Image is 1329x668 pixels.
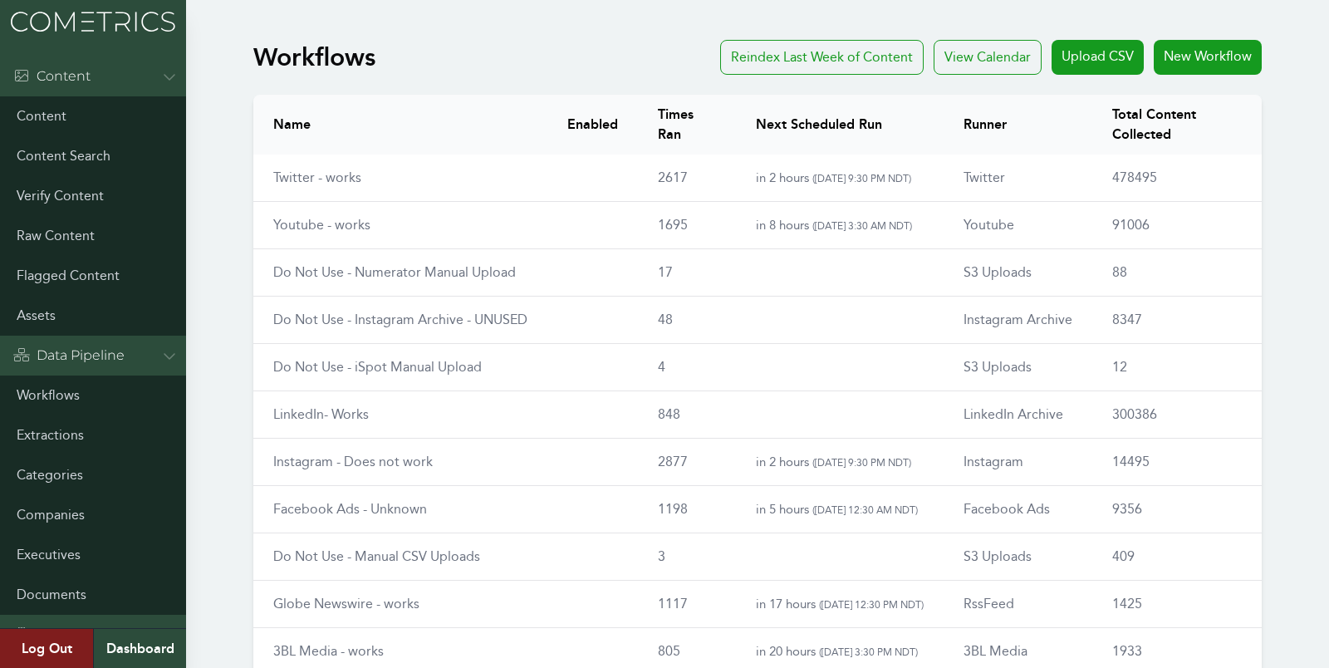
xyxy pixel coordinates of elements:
[273,596,419,612] a: Globe Newswire - works
[944,533,1092,581] td: S3 Uploads
[756,641,924,661] p: in 20 hours
[13,66,91,86] div: Content
[819,646,918,658] span: ( [DATE] 3:30 PM NDT )
[756,168,924,188] p: in 2 hours
[638,486,735,533] td: 1198
[253,95,547,155] th: Name
[812,456,911,469] span: ( [DATE] 9:30 PM NDT )
[13,625,81,645] div: Admin
[944,249,1092,297] td: S3 Uploads
[273,406,369,422] a: LinkedIn- Works
[944,439,1092,486] td: Instagram
[253,42,375,72] h1: Workflows
[812,172,911,184] span: ( [DATE] 9:30 PM NDT )
[812,219,912,232] span: ( [DATE] 3:30 AM NDT )
[720,40,924,75] a: Reindex Last Week of Content
[1092,344,1262,391] td: 12
[812,503,918,516] span: ( [DATE] 12:30 AM NDT )
[944,155,1092,202] td: Twitter
[273,501,427,517] a: Facebook Ads - Unknown
[273,312,527,327] a: Do Not Use - Instagram Archive - UNUSED
[944,95,1092,155] th: Runner
[736,95,944,155] th: Next Scheduled Run
[1052,40,1144,75] a: Upload CSV
[1092,391,1262,439] td: 300386
[273,454,433,469] a: Instagram - Does not work
[273,217,370,233] a: Youtube - works
[1092,297,1262,344] td: 8347
[638,581,735,628] td: 1117
[819,598,924,611] span: ( [DATE] 12:30 PM NDT )
[1092,533,1262,581] td: 409
[944,486,1092,533] td: Facebook Ads
[944,581,1092,628] td: RssFeed
[13,346,125,366] div: Data Pipeline
[1154,40,1262,75] a: New Workflow
[638,95,735,155] th: Times Ran
[1092,439,1262,486] td: 14495
[1092,95,1262,155] th: Total Content Collected
[93,629,186,668] a: Dashboard
[1092,202,1262,249] td: 91006
[638,249,735,297] td: 17
[638,533,735,581] td: 3
[638,439,735,486] td: 2877
[273,264,516,280] a: Do Not Use - Numerator Manual Upload
[638,344,735,391] td: 4
[944,391,1092,439] td: LinkedIn Archive
[638,297,735,344] td: 48
[944,297,1092,344] td: Instagram Archive
[273,169,361,185] a: Twitter - works
[638,391,735,439] td: 848
[547,95,638,155] th: Enabled
[944,344,1092,391] td: S3 Uploads
[1092,486,1262,533] td: 9356
[638,202,735,249] td: 1695
[1092,581,1262,628] td: 1425
[273,359,482,375] a: Do Not Use - iSpot Manual Upload
[756,215,924,235] p: in 8 hours
[934,40,1042,75] div: View Calendar
[638,155,735,202] td: 2617
[1092,249,1262,297] td: 88
[944,202,1092,249] td: Youtube
[1092,155,1262,202] td: 478495
[756,594,924,614] p: in 17 hours
[273,643,384,659] a: 3BL Media - works
[273,548,480,564] a: Do Not Use - Manual CSV Uploads
[756,499,924,519] p: in 5 hours
[756,452,924,472] p: in 2 hours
